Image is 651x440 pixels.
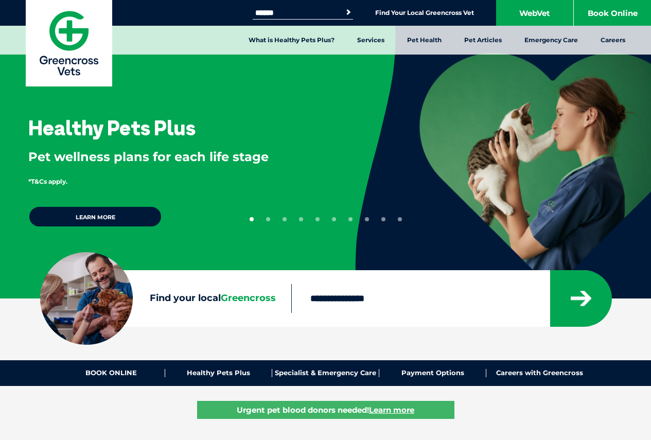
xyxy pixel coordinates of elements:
[398,217,402,221] button: 10 of 10
[381,217,385,221] button: 9 of 10
[28,178,67,185] span: *T&Cs apply.
[315,217,320,221] button: 5 of 10
[486,369,593,377] a: Careers with Greencross
[453,26,513,55] a: Pet Articles
[250,217,254,221] button: 1 of 10
[332,217,336,221] button: 6 of 10
[348,217,353,221] button: 7 of 10
[28,117,196,138] h3: Healthy Pets Plus
[379,369,486,377] a: Payment Options
[272,369,379,377] a: Specialist & Emergency Care
[396,26,453,55] a: Pet Health
[28,206,162,227] a: Learn more
[221,292,276,304] span: Greencross
[165,369,272,377] a: Healthy Pets Plus
[28,148,322,166] p: Pet wellness plans for each life stage
[197,401,454,419] a: Urgent pet blood donors needed!Learn more
[365,217,369,221] button: 8 of 10
[266,217,270,221] button: 2 of 10
[375,9,474,17] a: Find Your Local Greencross Vet
[237,26,346,55] a: What is Healthy Pets Plus?
[343,7,354,17] button: Search
[58,369,165,377] a: BOOK ONLINE
[299,217,303,221] button: 4 of 10
[513,26,589,55] a: Emergency Care
[346,26,396,55] a: Services
[589,26,637,55] a: Careers
[283,217,287,221] button: 3 of 10
[369,405,414,415] u: Learn more
[40,291,291,306] label: Find your local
